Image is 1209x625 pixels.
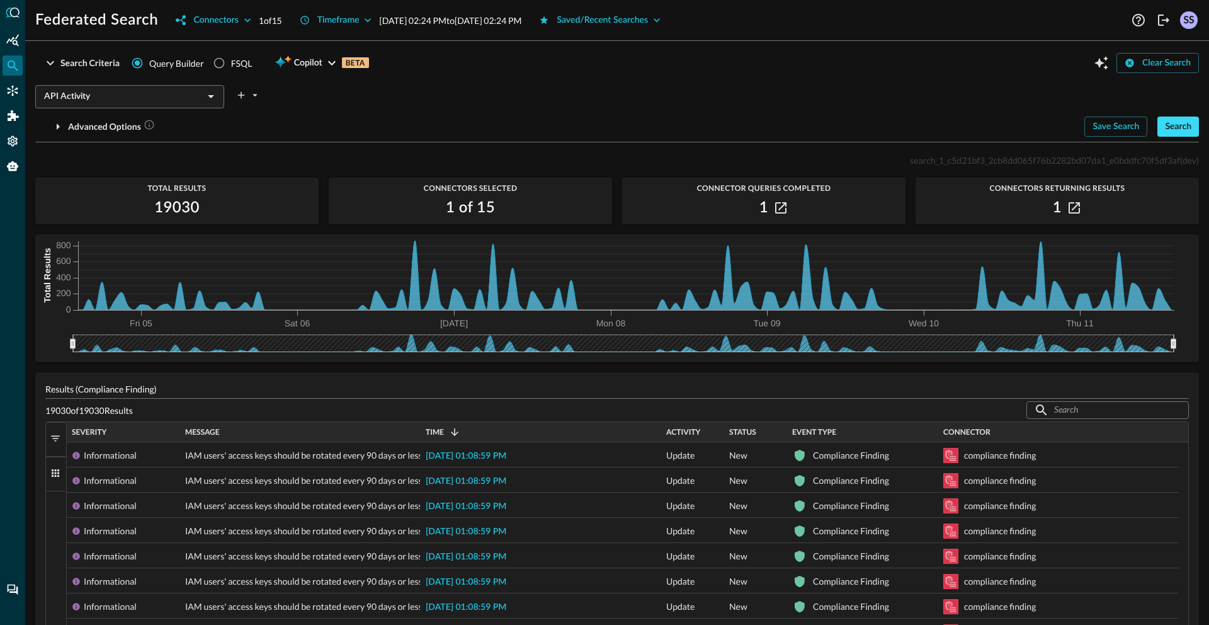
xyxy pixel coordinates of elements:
[426,578,506,587] span: [DATE] 01:08:59 PM
[234,85,262,105] button: plus-arrow-button
[56,240,71,250] tspan: 800
[943,428,990,437] span: Connector
[729,443,747,468] span: New
[426,553,506,561] span: [DATE] 01:08:59 PM
[729,428,756,437] span: Status
[964,594,1036,619] div: compliance finding
[45,404,133,417] p: 19030 of 19030 Results
[3,156,23,176] div: Query Agent
[3,106,23,126] div: Addons
[910,155,1180,166] span: search_1_c5d21bf3_2cb8dd065f76b2282bd07da1_e0bddfc70f5df3af
[56,272,71,282] tspan: 400
[317,13,360,28] div: Timeframe
[56,288,71,298] tspan: 200
[84,594,137,619] div: Informational
[185,493,423,519] span: IAM users' access keys should be rotated every 90 days or less
[792,428,836,437] span: Event Type
[1053,198,1062,218] h2: 1
[729,468,747,493] span: New
[1165,119,1191,135] div: Search
[3,55,23,76] div: Federated Search
[964,468,1036,493] div: compliance finding
[729,544,747,569] span: New
[35,184,319,193] span: Total Results
[35,117,162,137] button: Advanced Options
[3,131,23,151] div: Settings
[185,443,423,468] span: IAM users' access keys should be rotated every 90 days or less
[666,594,695,619] span: Update
[759,198,768,218] h2: 1
[964,544,1036,569] div: compliance finding
[596,318,626,328] tspan: Mon 08
[84,443,137,468] div: Informational
[84,544,137,569] div: Informational
[3,580,23,600] div: Chat
[964,569,1036,594] div: compliance finding
[72,428,106,437] span: Severity
[185,544,423,569] span: IAM users' access keys should be rotated every 90 days or less
[45,382,1189,396] p: Results (Compliance Finding)
[666,544,695,569] span: Update
[1180,11,1198,29] div: SS
[185,428,220,437] span: Message
[1142,55,1191,71] div: Clear Search
[813,493,889,519] div: Compliance Finding
[1084,117,1147,137] button: Save Search
[1054,398,1160,421] input: Search
[1157,117,1199,137] button: Search
[964,493,1036,519] div: compliance finding
[154,198,200,218] h2: 19030
[342,57,369,68] p: BETA
[130,318,152,328] tspan: Fri 05
[943,498,958,513] svg: Amazon Security Lake
[66,304,71,314] tspan: 0
[813,443,889,468] div: Compliance Finding
[943,473,958,488] svg: Amazon Security Lake
[813,594,889,619] div: Compliance Finding
[813,544,889,569] div: Compliance Finding
[943,549,958,564] svg: Amazon Security Lake
[426,502,506,511] span: [DATE] 01:08:59 PM
[56,256,71,266] tspan: 600
[813,468,889,493] div: Compliance Finding
[60,55,120,71] div: Search Criteria
[426,527,506,536] span: [DATE] 01:08:59 PM
[84,468,137,493] div: Informational
[753,318,780,328] tspan: Tue 09
[666,493,695,519] span: Update
[943,574,958,589] svg: Amazon Security Lake
[84,493,137,519] div: Informational
[666,519,695,544] span: Update
[1128,10,1149,30] button: Help
[426,477,506,486] span: [DATE] 01:08:59 PM
[943,448,958,463] svg: Amazon Security Lake
[267,53,376,73] button: CopilotBETA
[943,524,958,539] svg: Amazon Security Lake
[666,569,695,594] span: Update
[729,594,747,619] span: New
[185,569,423,594] span: IAM users' access keys should be rotated every 90 days or less
[622,184,905,193] span: Connector Queries Completed
[231,57,253,70] div: FSQL
[379,14,521,27] p: [DATE] 02:24 PM to [DATE] 02:24 PM
[964,519,1036,544] div: compliance finding
[84,569,137,594] div: Informational
[1091,53,1111,73] button: Open Query Copilot
[813,519,889,544] div: Compliance Finding
[729,569,747,594] span: New
[3,30,23,50] div: Summary Insights
[285,318,310,328] tspan: Sat 06
[68,119,155,135] div: Advanced Options
[666,428,700,437] span: Activity
[1154,10,1174,30] button: Logout
[149,57,204,70] span: Query Builder
[426,603,506,612] span: [DATE] 01:08:59 PM
[185,594,423,619] span: IAM users' access keys should be rotated every 90 days or less
[446,198,495,218] h2: 1 of 15
[909,318,939,328] tspan: Wed 10
[666,468,695,493] span: Update
[531,10,668,30] button: Saved/Recent Searches
[193,13,238,28] div: Connectors
[943,599,958,614] svg: Amazon Security Lake
[168,10,258,30] button: Connectors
